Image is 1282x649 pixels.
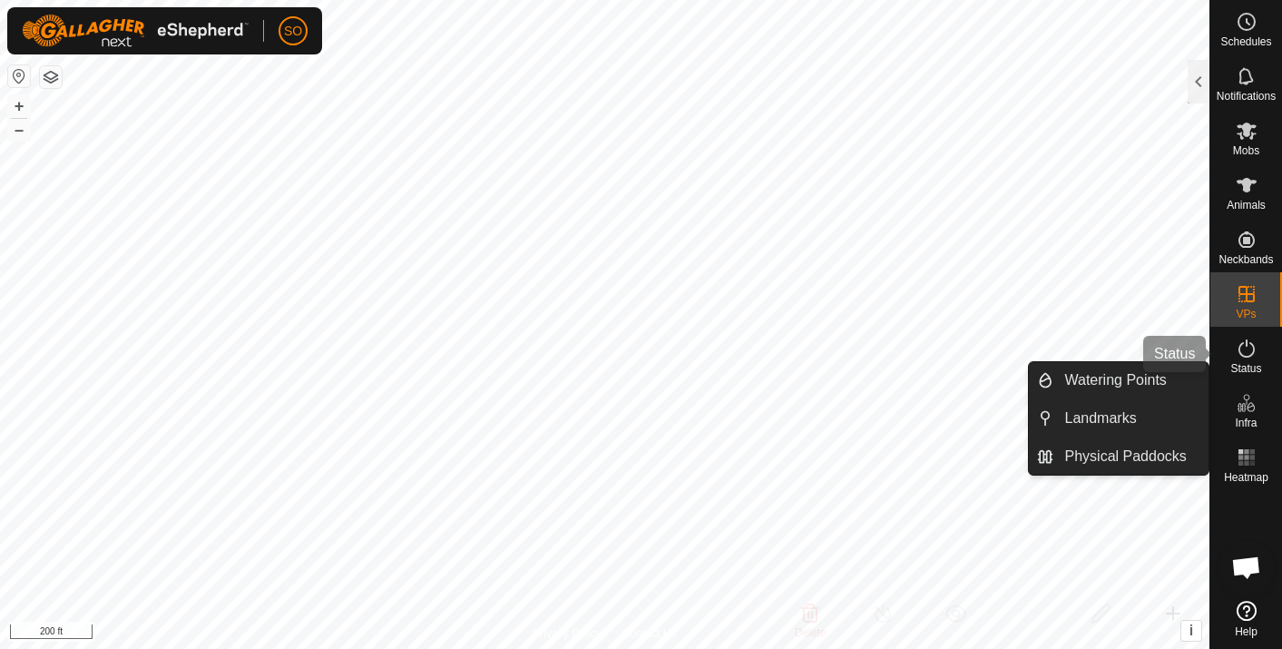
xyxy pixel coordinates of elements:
button: Map Layers [40,66,62,88]
button: + [8,95,30,117]
a: Open chat [1219,540,1274,595]
a: Physical Paddocks [1054,438,1209,475]
span: Heatmap [1224,472,1268,483]
a: Contact Us [622,625,676,642]
span: Animals [1227,200,1266,211]
span: i [1189,623,1193,638]
span: Help [1235,626,1258,637]
span: Mobs [1233,145,1259,156]
li: Watering Points [1029,362,1209,398]
button: – [8,119,30,141]
img: Gallagher Logo [22,15,249,47]
a: Landmarks [1054,400,1209,437]
span: VPs [1236,309,1256,320]
button: Reset Map [8,65,30,87]
span: Physical Paddocks [1065,446,1187,467]
button: i [1181,621,1201,641]
span: Landmarks [1065,408,1137,429]
li: Landmarks [1029,400,1209,437]
li: Physical Paddocks [1029,438,1209,475]
span: Watering Points [1065,369,1167,391]
span: Status [1230,363,1261,374]
a: Watering Points [1054,362,1209,398]
span: Neckbands [1218,254,1273,265]
span: Infra [1235,418,1257,428]
span: Schedules [1220,36,1271,47]
a: Help [1210,594,1282,644]
span: Notifications [1217,91,1276,102]
span: SO [284,22,302,41]
a: Privacy Policy [533,625,601,642]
